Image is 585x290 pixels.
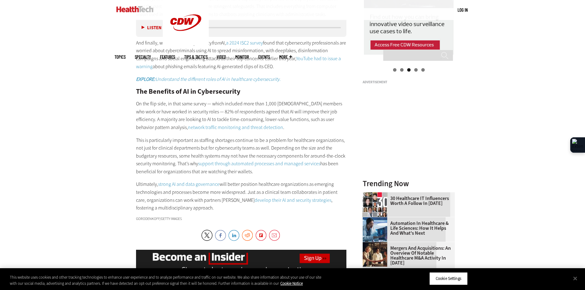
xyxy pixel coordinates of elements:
[363,221,451,236] a: Automation in Healthcare & Life Sciences: How It Helps and What's Next
[393,68,396,72] a: 1
[136,180,347,212] p: Ultimately, will better position healthcare organizations as emerging technologies and processes ...
[235,55,249,59] a: MonITor
[136,100,347,131] p: On the flip side, in that same survey — which included more than 1,000 [DEMOGRAPHIC_DATA] members...
[10,274,322,286] div: This website uses cookies and other tracking technologies to enhance user experience and to analy...
[407,68,411,72] a: 3
[363,80,455,84] h3: Advertisement
[458,7,468,13] a: Log in
[136,76,155,82] strong: EXPLORE:
[136,76,281,82] a: EXPLORE:Understand the different roles of AI in healthcare cybersecurity.
[184,55,208,59] a: Tips & Tactics
[458,7,468,13] div: User menu
[136,76,281,82] em: Understand the different roles of AI in healthcare cybersecurity.
[421,68,425,72] a: 5
[136,136,347,176] p: This is particularly important as staffing shortages continue to be a problem for healthcare orga...
[279,55,292,59] span: More
[568,272,582,285] button: Close
[188,124,283,131] a: network traffic monitoring and threat detection
[217,55,226,59] a: Video
[363,217,387,242] img: medical researchers looks at images on a monitor in a lab
[363,246,451,265] a: Mergers and Acquisitions: An Overview of Notable Healthcare M&A Activity in [DATE]
[160,55,175,59] a: Features
[158,181,220,187] a: strong AI and data governance
[363,217,390,222] a: medical researchers looks at images on a monitor in a lab
[363,242,387,267] img: business leaders shake hands in conference room
[363,192,387,217] img: collage of influencers
[400,68,404,72] a: 2
[363,192,390,197] a: collage of influencers
[363,196,451,206] a: 30 Healthcare IT Influencers Worth a Follow in [DATE]
[363,87,455,163] iframe: advertisement
[363,180,455,187] h3: Trending Now
[116,6,154,12] img: Home
[198,160,320,167] a: support through automated processes and managed services
[163,41,209,47] a: CDW
[135,55,151,59] span: Specialty
[572,139,583,151] img: Extension Icon
[429,272,468,285] button: Cookie Settings
[280,281,303,286] a: More information about your privacy
[363,242,390,247] a: business leaders shake hands in conference room
[115,55,126,59] span: Topics
[255,197,331,203] a: develop their AI and security strategies
[136,88,347,95] h2: The Benefits of AI in Cybersecurity
[136,55,341,70] a: YouTube had to issue a warning
[414,68,418,72] a: 4
[258,55,270,59] a: Events
[136,217,347,221] div: gorodenkoff/Getty Images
